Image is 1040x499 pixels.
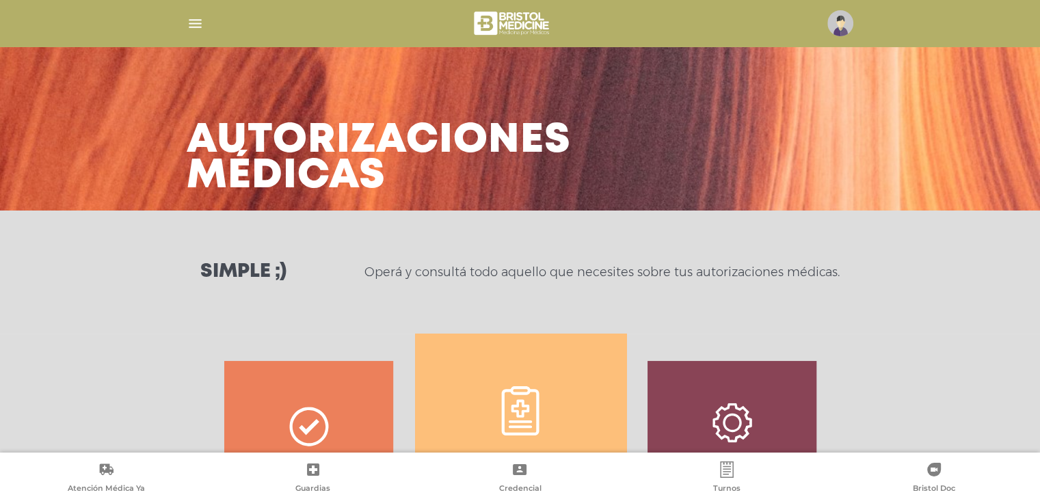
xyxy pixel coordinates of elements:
a: Atención Médica Ya [3,461,210,496]
img: Cober_menu-lines-white.svg [187,15,204,32]
a: Credencial [416,461,624,496]
a: Turnos [624,461,831,496]
span: Credencial [498,483,541,496]
span: Guardias [295,483,330,496]
a: Guardias [210,461,417,496]
h3: Autorizaciones médicas [187,123,571,194]
p: Operá y consultá todo aquello que necesites sobre tus autorizaciones médicas. [364,264,840,280]
img: bristol-medicine-blanco.png [472,7,553,40]
span: Turnos [713,483,741,496]
span: Atención Médica Ya [68,483,145,496]
h3: Simple ;) [200,262,286,282]
span: Bristol Doc [913,483,955,496]
a: Bristol Doc [830,461,1037,496]
img: profile-placeholder.svg [827,10,853,36]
